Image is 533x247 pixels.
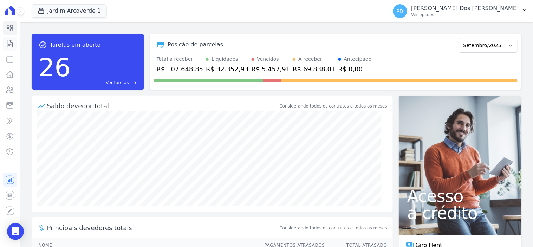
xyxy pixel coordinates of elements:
button: PD [PERSON_NAME] Dos [PERSON_NAME] Ver opções [388,1,533,21]
div: R$ 0,00 [338,64,372,74]
button: Jardim Arcoverde 1 [32,4,107,18]
div: Liquidados [212,56,238,63]
div: R$ 107.648,85 [157,64,203,74]
span: Principais devedores totais [47,223,278,233]
span: east [132,80,137,85]
div: 26 [39,49,71,86]
div: Antecipado [344,56,372,63]
div: Vencidos [257,56,279,63]
span: Tarefas em aberto [50,41,101,49]
p: Ver opções [411,12,519,18]
p: [PERSON_NAME] Dos [PERSON_NAME] [411,5,519,12]
div: R$ 32.352,93 [206,64,248,74]
a: Ver tarefas east [73,79,137,86]
div: R$ 5.457,91 [252,64,290,74]
div: A receber [298,56,322,63]
span: task_alt [39,41,47,49]
span: a crédito [407,204,513,221]
div: Saldo devedor total [47,101,278,111]
span: Ver tarefas [106,79,129,86]
span: Acesso [407,188,513,204]
div: Open Intercom Messenger [7,223,24,240]
div: Considerando todos os contratos e todos os meses [280,103,387,109]
div: R$ 69.838,01 [293,64,335,74]
div: Total a receber [157,56,203,63]
div: Posição de parcelas [168,40,223,49]
span: PD [397,9,403,14]
span: Considerando todos os contratos e todos os meses [280,225,387,231]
